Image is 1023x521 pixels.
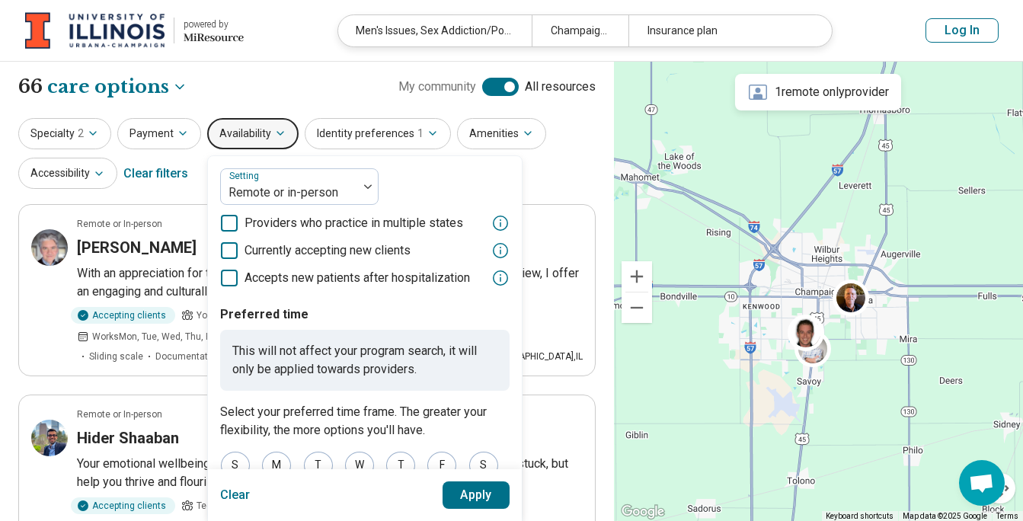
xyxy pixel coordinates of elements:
span: Map data ©2025 Google [903,512,987,520]
span: Currently accepting new clients [245,241,411,260]
span: 2 [78,126,84,142]
div: T [386,452,415,479]
h3: Hider Shaaban [77,427,179,449]
h1: 66 [18,74,187,100]
div: M [262,452,291,479]
div: powered by [184,18,244,31]
div: Clear filters [123,155,188,192]
span: care options [47,74,169,100]
p: Remote or In-person [77,217,162,231]
div: Men's Issues, Sex Addiction/Pornography Concerns [338,15,532,46]
span: Works Mon, Tue, Wed, Thu, Fri [92,330,216,344]
div: S [469,452,498,479]
div: Champaign, [GEOGRAPHIC_DATA] [532,15,628,46]
button: Apply [443,481,510,509]
button: Zoom in [622,261,652,292]
button: Accessibility [18,158,117,189]
p: Remote or In-person [77,408,162,421]
span: Sliding scale [89,350,143,363]
button: Log In [925,18,999,43]
div: Open chat [959,460,1005,506]
div: Insurance plan [628,15,822,46]
button: Availability [207,118,299,149]
span: Documentation provided for patient filling [155,350,328,363]
a: University of Illinois at Urbana-Champaignpowered by [24,12,244,49]
p: Select your preferred time frame. The greater your flexibility, the more options you'll have. [220,403,510,439]
div: F [427,452,456,479]
button: Zoom out [622,292,652,323]
p: Preferred time [220,305,510,324]
p: Your emotional wellbeing is our priority. We will work together to not just get you unstuck, but ... [77,455,583,491]
div: 1 remote only provider [735,74,901,110]
p: With an appreciation for the many facets of identity that shape each person’s worldview, I offer ... [77,264,583,301]
button: Care options [47,74,187,100]
div: Accepting clients [71,307,175,324]
span: Teen, Young adults, Adults, Seniors (65 or older) [197,499,399,513]
p: This will not affect your program search, it will only be applied towards providers. [220,330,510,391]
div: T [304,452,333,479]
span: Providers who practice in multiple states [245,214,463,232]
img: University of Illinois at Urbana-Champaign [25,12,165,49]
span: All resources [525,78,596,96]
a: Terms (opens in new tab) [996,512,1018,520]
span: 1 [417,126,424,142]
label: Setting [229,171,262,181]
button: Specialty2 [18,118,111,149]
div: W [345,452,374,479]
button: Clear [220,481,251,509]
span: Young adults, Adults, Seniors (65 or older) [197,308,374,322]
div: S [221,452,250,479]
button: Identity preferences1 [305,118,451,149]
span: Accepts new patients after hospitalization [245,269,470,287]
button: Amenities [457,118,546,149]
span: My community [398,78,476,96]
button: Payment [117,118,201,149]
h3: [PERSON_NAME] [77,237,197,258]
div: Accepting clients [71,497,175,514]
div: [GEOGRAPHIC_DATA] , IL [472,350,583,363]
